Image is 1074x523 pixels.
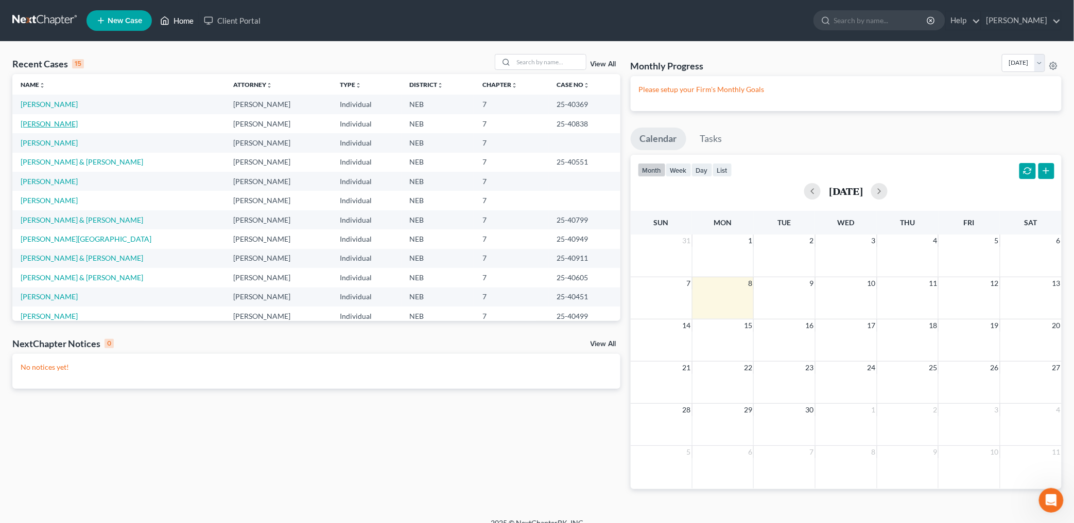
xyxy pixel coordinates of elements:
span: 15 [743,319,753,332]
td: Individual [332,229,402,248]
td: 7 [474,268,548,287]
span: 18 [928,319,938,332]
td: [PERSON_NAME] [225,95,332,114]
span: 11 [928,277,938,290]
td: NEB [402,172,475,191]
span: 11 [1051,446,1062,458]
td: NEB [402,133,475,152]
span: Mon [714,218,732,227]
td: 25-40451 [549,287,620,306]
td: 7 [474,153,548,172]
h3: Monthly Progress [631,60,704,72]
h2: [DATE] [829,186,863,196]
span: 8 [871,446,877,458]
td: NEB [402,95,475,114]
button: Collapse window [309,4,329,24]
i: unfold_more [511,82,517,88]
a: Districtunfold_more [410,81,444,88]
td: 25-40838 [549,114,620,133]
td: 25-40911 [549,249,620,268]
a: [PERSON_NAME][GEOGRAPHIC_DATA] [21,235,151,243]
td: 7 [474,306,548,326]
div: Recent Cases [12,58,84,70]
span: 20 [1051,319,1062,332]
td: [PERSON_NAME] [225,210,332,229]
td: 7 [474,172,548,191]
td: [PERSON_NAME] [225,268,332,287]
td: [PERSON_NAME] [225,133,332,152]
span: 26 [990,362,1000,374]
a: View All [591,340,616,348]
span: 9 [809,277,815,290]
td: NEB [402,306,475,326]
button: go back [7,4,26,24]
a: Case Nounfold_more [557,81,590,88]
td: [PERSON_NAME] [225,229,332,248]
a: [PERSON_NAME] [21,292,78,301]
a: Typeunfold_more [340,81,361,88]
span: 9 [932,446,938,458]
span: 6 [1055,235,1062,247]
span: 1 [871,404,877,416]
span: 29 [743,404,753,416]
td: 25-40369 [549,95,620,114]
a: Home [155,11,199,30]
a: [PERSON_NAME] [21,119,78,128]
td: 7 [474,133,548,152]
td: 7 [474,249,548,268]
td: [PERSON_NAME] [225,191,332,210]
span: 3 [871,235,877,247]
div: Close [329,4,348,23]
a: [PERSON_NAME] & [PERSON_NAME] [21,254,143,262]
span: 1 [747,235,753,247]
input: Search by name... [834,11,928,30]
td: Individual [332,306,402,326]
td: NEB [402,191,475,210]
span: 14 [682,319,692,332]
p: No notices yet! [21,362,612,372]
div: 15 [72,59,84,68]
td: Individual [332,114,402,133]
a: Help [946,11,980,30]
td: 25-40605 [549,268,620,287]
span: 2 [932,404,938,416]
span: 23 [805,362,815,374]
span: New Case [108,17,142,25]
i: unfold_more [266,82,272,88]
td: 7 [474,114,548,133]
i: unfold_more [355,82,361,88]
span: 8 [747,277,753,290]
td: 25-40499 [549,306,620,326]
input: Search by name... [514,55,586,69]
td: 25-40949 [549,229,620,248]
td: [PERSON_NAME] [225,114,332,133]
td: 25-40551 [549,153,620,172]
span: 27 [1051,362,1062,374]
button: list [713,163,732,177]
a: [PERSON_NAME] & [PERSON_NAME] [21,273,143,282]
td: Individual [332,268,402,287]
button: month [638,163,666,177]
td: Individual [332,133,402,152]
td: Individual [332,153,402,172]
span: 7 [686,277,692,290]
span: 12 [990,277,1000,290]
a: [PERSON_NAME] [21,177,78,186]
span: 19 [990,319,1000,332]
span: 16 [805,319,815,332]
span: Sun [654,218,669,227]
span: Tue [778,218,791,227]
span: 6 [747,446,753,458]
iframe: Intercom live chat [1039,488,1064,513]
a: [PERSON_NAME] [21,100,78,109]
td: NEB [402,268,475,287]
td: 7 [474,229,548,248]
td: 7 [474,210,548,229]
a: View All [591,61,616,68]
i: unfold_more [39,82,45,88]
button: day [691,163,713,177]
a: Tasks [691,128,732,150]
td: 7 [474,95,548,114]
td: [PERSON_NAME] [225,249,332,268]
td: NEB [402,114,475,133]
